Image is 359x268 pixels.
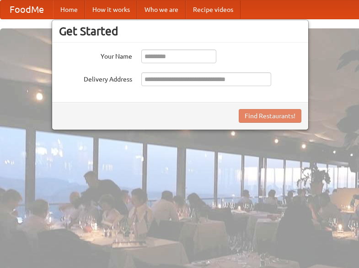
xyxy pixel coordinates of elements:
[85,0,137,19] a: How it works
[0,0,53,19] a: FoodMe
[239,109,301,123] button: Find Restaurants!
[59,49,132,61] label: Your Name
[59,72,132,84] label: Delivery Address
[53,0,85,19] a: Home
[186,0,241,19] a: Recipe videos
[59,24,301,38] h3: Get Started
[137,0,186,19] a: Who we are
